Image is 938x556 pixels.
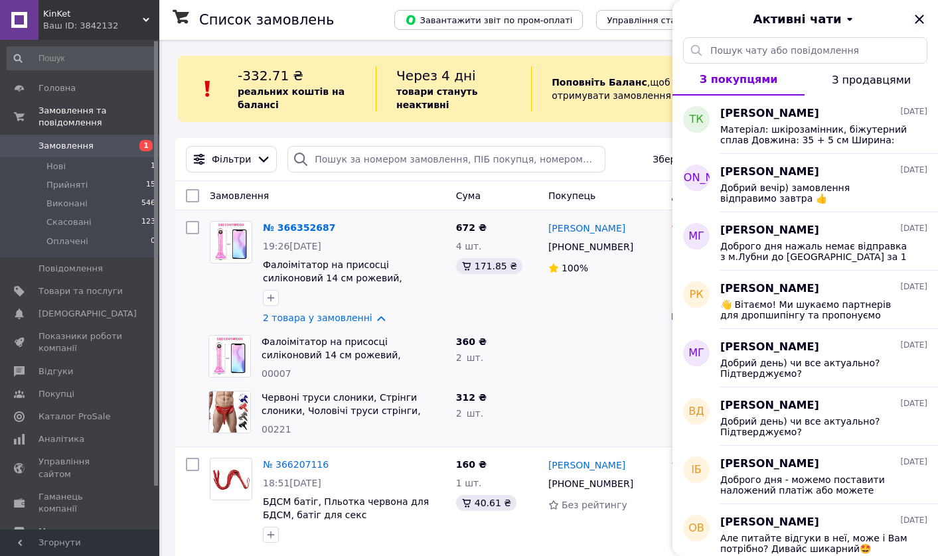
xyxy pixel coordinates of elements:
span: Матеріал: шкірозамінник, біжутерний сплав Довжина: 35 + 5 см Ширина: 1.8 см Розмір серця: 4 на 3.... [720,124,909,145]
button: Закрити [911,11,927,27]
button: Завантажити звіт по пром-оплаті [394,10,583,30]
span: Доброго дня нажаль немає відправка з м.Лубни до [GEOGRAPHIC_DATA] за 1 день [720,241,909,262]
input: Пошук чату або повідомлення [683,37,927,64]
span: 1 [139,140,153,151]
span: Активні чати [753,11,841,28]
button: РК[PERSON_NAME][DATE]👋 Вітаємо! Ми шукаємо партнерів для дропшипінгу та пропонуємо співпрацю з пр... [672,271,938,329]
span: Управління статусами [607,15,708,25]
img: :exclamation: [198,79,218,99]
img: Фото товару [210,459,252,500]
span: 00007 [262,368,291,379]
span: KinKet [43,8,143,20]
a: 2 товара у замовленні [263,313,372,323]
span: Доставка та оплата [671,190,769,201]
span: ОВ [688,521,704,536]
span: Скасовані [46,216,92,228]
span: 360 ₴ [456,336,487,347]
span: Добрий день) чи все актуально? Підтверджуємо? [720,358,909,379]
span: [DATE] [900,165,927,176]
span: 4 шт. [456,241,482,251]
span: ІБ [691,462,702,478]
span: [PERSON_NAME] [720,165,819,180]
span: Відгуки [39,366,73,378]
span: Доброго дня - можемо поставити наложений платіж або можете оплатити на рахунок ( як вам зручно) [720,474,909,496]
span: Повідомлення [39,263,103,275]
span: Управління сайтом [39,456,123,480]
span: 19:26[DATE] [263,241,321,251]
span: Покупець [548,190,595,201]
span: Прийняті [46,179,88,191]
span: Завантажити звіт по пром-оплаті [405,14,572,26]
input: Пошук за номером замовлення, ПІБ покупця, номером телефону, Email, номером накладної [287,146,605,173]
span: [DEMOGRAPHIC_DATA] [39,308,137,320]
span: РК [689,287,703,303]
a: [PERSON_NAME] [548,458,625,472]
span: 160 ₴ [456,459,487,470]
span: Але питайте відгуки в неї, може і Вам потрібно? Дивайс шикарний🤩 гарного дня 🌹 [720,533,909,554]
a: Фото товару [210,221,252,263]
span: МГ [688,346,704,361]
span: 672 ₴ [456,222,487,233]
span: Фільтри [212,153,251,166]
span: Фалоімітатор на присосці силіконовий 14 см рожевий, [PERSON_NAME], [PERSON_NAME], [PERSON_NAME] член [263,259,426,310]
span: 1 [151,161,155,173]
img: Фото товару [209,391,250,432]
div: 171.85 ₴ [456,258,522,274]
span: [DATE] [900,281,927,293]
span: 2 шт. [456,408,483,419]
span: Показники роботи компанії [39,330,123,354]
span: Замовлення [210,190,269,201]
a: [PERSON_NAME] [548,222,625,235]
button: МГ[PERSON_NAME][DATE]Доброго дня нажаль немає відправка з м.Лубни до [GEOGRAPHIC_DATA] за 1 день [672,212,938,271]
a: Червоні труси слоники, Стрінги слоники, Чоловічі труси стрінги, Труси слоник для чоловіка, Трусик... [262,392,439,443]
button: З покупцями [672,64,805,96]
span: Маркет [39,525,72,537]
span: [PERSON_NAME] [720,223,819,238]
span: Через 4 дні [396,68,476,84]
h1: Список замовлень [199,12,334,28]
button: ТК[PERSON_NAME][DATE]Матеріал: шкірозамінник, біжутерний сплав Довжина: 35 + 5 см Ширина: 1.8 см ... [672,96,938,154]
a: № 366207116 [263,459,329,470]
span: 18:51[DATE] [263,478,321,488]
span: ТК [689,112,703,127]
span: [PERSON_NAME] [720,515,819,530]
span: Гаманець компанії [39,491,123,515]
span: [DATE] [900,340,927,351]
span: Товари та послуги [39,285,123,297]
span: 0 [151,236,155,247]
span: [DATE] [900,515,927,526]
span: Замовлення та повідомлення [39,105,159,129]
span: З покупцями [700,73,778,86]
span: Cума [456,190,481,201]
span: Головна [39,82,76,94]
button: [PERSON_NAME][PERSON_NAME][DATE]Добрий вечір) замовлення відправимо завтра 👍 [672,154,938,212]
div: [PHONE_NUMBER] [546,474,636,493]
b: Поповніть Баланс [552,77,647,88]
a: № 366352687 [263,222,335,233]
span: 👋 Вітаємо! Ми шукаємо партнерів для дропшипінгу та пропонуємо співпрацю з прямим постачальником т... [720,299,909,320]
a: Фото товару [210,458,252,500]
div: Ваш ID: 3842132 [43,20,159,32]
button: ВД[PERSON_NAME][DATE]Добрий день) чи все актуально? Підтверджуємо? [672,387,938,446]
span: 15 [146,179,155,191]
span: [DATE] [900,106,927,117]
span: [DATE] [900,398,927,409]
span: [PERSON_NAME] [720,106,819,121]
button: Активні чати [710,11,901,28]
span: ВД [688,404,704,419]
span: [PERSON_NAME] [720,398,819,413]
span: Добрий день) чи все актуально? Підтверджуємо? [720,416,909,437]
img: Фото товару [209,336,250,376]
button: З продавцями [805,64,938,96]
span: Виконані [46,198,88,210]
span: [PERSON_NAME] [720,340,819,355]
a: Фалоімітатор на присосці силіконовий 14 см рожевий, [PERSON_NAME], [PERSON_NAME], [PERSON_NAME] член [262,336,425,387]
span: Добрий вечір) замовлення відправимо завтра 👍 [720,182,909,204]
span: [PERSON_NAME] [720,456,819,472]
button: Управління статусами [596,10,719,30]
span: Каталог ProSale [39,411,110,423]
span: МГ [688,229,704,244]
span: Покупці [39,388,74,400]
button: ІБ[PERSON_NAME][DATE]Доброго дня - можемо поставити наложений платіж або можете оплатити на рахун... [672,446,938,504]
span: 312 ₴ [456,392,487,403]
